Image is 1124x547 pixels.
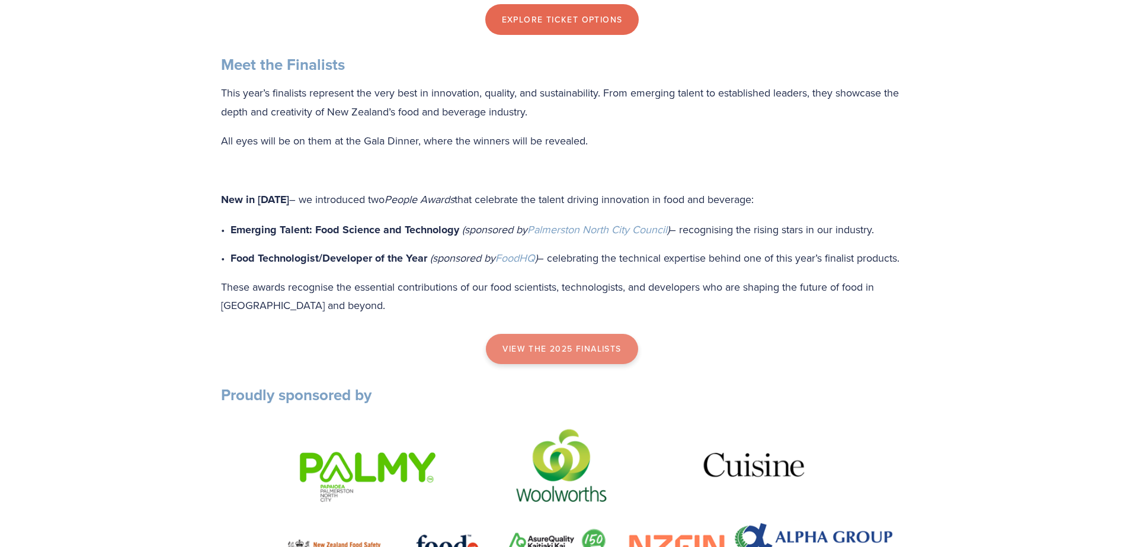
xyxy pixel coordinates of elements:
strong: Meet the Finalists [221,53,345,76]
em: People Awards [385,192,454,207]
strong: Emerging Talent: Food Science and Technology [230,222,459,237]
em: (sponsored by [462,222,527,237]
p: – we introduced two that celebrate the talent driving innovation in food and beverage: [221,190,904,210]
p: These awards recognise the essential contributions of our food scientists, technologists, and dev... [221,278,904,315]
p: – celebrating the technical expertise behind one of this year’s finalist products. [230,249,904,268]
strong: Proudly sponsored by [221,384,372,406]
em: (sponsored by [430,250,495,265]
a: FoodHQ [495,250,535,265]
p: This year’s finalists represent the very best in innovation, quality, and sustainability. From em... [221,83,904,121]
a: Explore Ticket Options [485,4,639,35]
a: view the 2025 finalists [486,334,638,365]
p: All eyes will be on them at the Gala Dinner, where the winners will be revealed. [221,131,904,150]
a: Palmerston North City Council [527,222,667,237]
strong: Food Technologist/Developer of the Year [230,250,427,266]
em: ) [667,222,670,237]
p: – recognising the rising stars in our industry. [230,220,904,240]
em: ) [535,250,537,265]
strong: New in [DATE] [221,192,289,207]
